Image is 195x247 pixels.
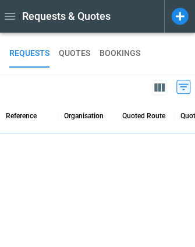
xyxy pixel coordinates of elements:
[59,40,90,68] button: QUOTES
[6,112,37,120] div: Reference
[100,40,140,68] button: BOOKINGS
[22,9,111,23] h1: Requests & Quotes
[9,40,49,68] button: REQUESTS
[64,112,104,120] div: Organisation
[122,112,165,120] div: Quoted Route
